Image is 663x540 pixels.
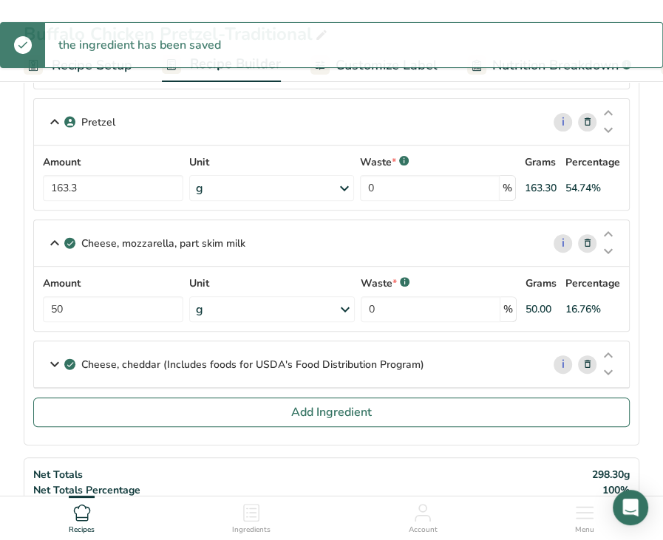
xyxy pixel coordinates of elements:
[69,496,95,536] a: Recipes
[526,276,557,291] p: Grams
[81,115,115,130] p: Pretzel
[409,496,438,536] a: Account
[592,468,630,482] span: 298.30g
[554,113,572,131] a: i
[45,23,234,67] div: the ingredient has been saved
[361,276,397,291] p: Waste
[189,154,354,170] label: Unit
[33,397,630,427] button: Add Ingredient
[81,236,245,251] p: Cheese, mozzarella, part skim milk
[602,483,630,497] span: 100%
[575,524,594,536] span: Menu
[81,357,424,372] p: Cheese, cheddar (Includes foods for USDA's Food Distribution Program)
[291,403,372,421] span: Add Ingredient
[525,154,556,170] p: Grams
[196,180,203,197] div: g
[232,524,271,536] span: Ingredients
[565,180,601,196] div: 54.74%
[554,355,572,374] a: i
[565,276,620,291] p: Percentage
[565,154,620,170] p: Percentage
[43,276,183,291] label: Amount
[196,301,203,318] div: g
[613,490,648,525] div: Open Intercom Messenger
[525,180,557,196] div: 163.30
[69,524,95,536] span: Recipes
[34,99,629,146] div: Pretzel i
[554,234,572,253] a: i
[565,301,601,317] div: 16.76%
[232,496,271,536] a: Ingredients
[43,154,183,170] label: Amount
[24,21,330,47] div: Buffalo Chicken Pretzel-Traditional
[33,483,140,497] span: Net Totals Percentage
[34,220,629,267] div: Cheese, mozzarella, part skim milk i
[360,154,396,170] p: Waste
[526,301,551,317] div: 50.00
[189,276,355,291] label: Unit
[33,468,83,482] span: Net Totals
[409,524,438,536] span: Account
[34,341,629,388] div: Cheese, cheddar (Includes foods for USDA's Food Distribution Program) i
